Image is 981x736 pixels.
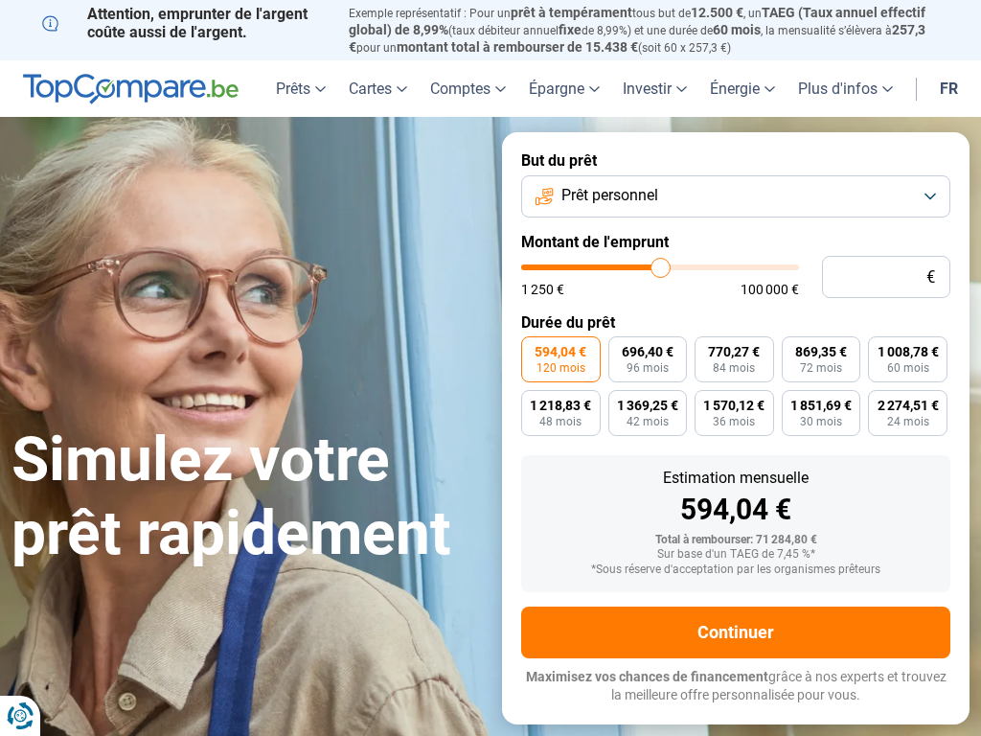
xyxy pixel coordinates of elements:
span: 100 000 € [741,283,799,296]
span: 30 mois [800,416,842,427]
span: 869,35 € [795,345,847,358]
a: Cartes [337,60,419,117]
label: Durée du prêt [521,313,950,332]
span: 36 mois [713,416,755,427]
div: 594,04 € [536,495,935,524]
div: Sur base d'un TAEG de 7,45 %* [536,548,935,562]
div: *Sous réserve d'acceptation par les organismes prêteurs [536,563,935,577]
img: TopCompare [23,74,239,104]
span: prêt à tempérament [511,5,632,20]
div: Total à rembourser: 71 284,80 € [536,534,935,547]
div: Estimation mensuelle [536,471,935,486]
a: Comptes [419,60,517,117]
span: 2 274,51 € [878,399,939,412]
span: 42 mois [627,416,669,427]
span: 770,27 € [708,345,760,358]
p: Attention, emprunter de l'argent coûte aussi de l'argent. [42,5,326,41]
span: 1 851,69 € [790,399,852,412]
a: Énergie [698,60,787,117]
span: € [926,269,935,286]
span: Maximisez vos chances de financement [526,669,768,684]
span: 1 250 € [521,283,564,296]
a: Prêts [264,60,337,117]
span: 60 mois [887,362,929,374]
a: Investir [611,60,698,117]
span: 24 mois [887,416,929,427]
span: 1 369,25 € [617,399,678,412]
span: 84 mois [713,362,755,374]
button: Continuer [521,607,950,658]
span: 1 218,83 € [530,399,591,412]
span: 1 570,12 € [703,399,764,412]
span: 696,40 € [622,345,673,358]
label: But du prêt [521,151,950,170]
span: 96 mois [627,362,669,374]
span: 12.500 € [691,5,743,20]
button: Prêt personnel [521,175,950,218]
span: 257,3 € [349,22,925,55]
span: Prêt personnel [561,185,658,206]
p: grâce à nos experts et trouvez la meilleure offre personnalisée pour vous. [521,668,950,705]
span: 1 008,78 € [878,345,939,358]
a: Plus d'infos [787,60,904,117]
span: 48 mois [539,416,582,427]
label: Montant de l'emprunt [521,233,950,251]
span: montant total à rembourser de 15.438 € [397,39,638,55]
span: 60 mois [713,22,761,37]
span: 594,04 € [535,345,586,358]
span: fixe [559,22,582,37]
span: 72 mois [800,362,842,374]
a: Épargne [517,60,611,117]
span: 120 mois [536,362,585,374]
span: TAEG (Taux annuel effectif global) de 8,99% [349,5,925,37]
p: Exemple représentatif : Pour un tous but de , un (taux débiteur annuel de 8,99%) et une durée de ... [349,5,939,56]
a: fr [928,60,970,117]
h1: Simulez votre prêt rapidement [11,424,479,571]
